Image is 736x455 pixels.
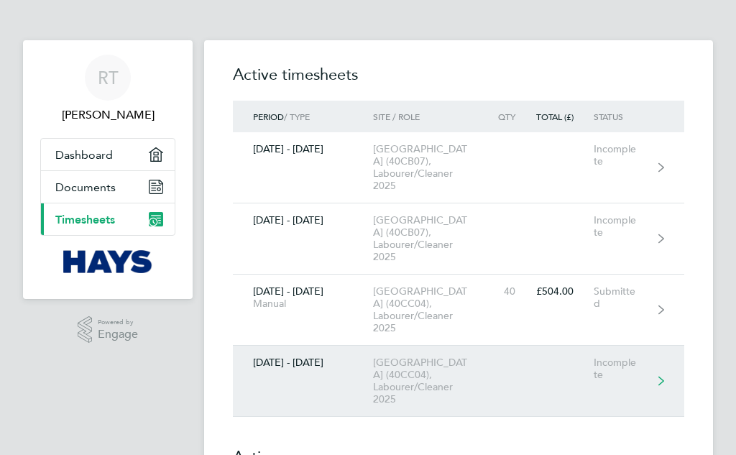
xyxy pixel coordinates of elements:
a: Timesheets [41,203,175,235]
a: Go to home page [40,250,175,273]
span: Dashboard [55,148,113,162]
div: Manual [253,298,353,310]
div: £504.00 [535,285,594,298]
h2: Active timesheets [233,63,684,101]
div: Incomplete [594,357,657,381]
a: Dashboard [41,139,175,170]
span: Documents [55,180,116,194]
span: Timesheets [55,213,115,226]
span: Engage [98,328,138,341]
div: [DATE] - [DATE] [233,357,373,369]
div: [GEOGRAPHIC_DATA] (40CC04), Labourer/Cleaner 2025 [373,285,490,334]
a: Powered byEngage [78,316,139,344]
span: Period [253,111,284,122]
div: [DATE] - [DATE] [233,285,373,310]
a: [DATE] - [DATE][GEOGRAPHIC_DATA] (40CC04), Labourer/Cleaner 2025Incomplete [233,346,684,417]
a: [DATE] - [DATE][GEOGRAPHIC_DATA] (40CB07), Labourer/Cleaner 2025Incomplete [233,132,684,203]
nav: Main navigation [23,40,193,299]
span: Powered by [98,316,138,328]
div: [GEOGRAPHIC_DATA] (40CC04), Labourer/Cleaner 2025 [373,357,490,405]
div: [GEOGRAPHIC_DATA] (40CB07), Labourer/Cleaner 2025 [373,214,490,263]
a: RT[PERSON_NAME] [40,55,175,124]
a: Documents [41,171,175,203]
img: hays-logo-retina.png [63,250,153,273]
div: Incomplete [594,214,657,239]
div: [GEOGRAPHIC_DATA] (40CB07), Labourer/Cleaner 2025 [373,143,490,192]
span: RT [98,68,119,87]
div: Total (£) [535,111,594,121]
a: [DATE] - [DATE]Manual[GEOGRAPHIC_DATA] (40CC04), Labourer/Cleaner 202540£504.00Submitted [233,275,684,346]
div: Qty [490,111,535,121]
div: Site / Role [373,111,490,121]
div: 40 [490,285,535,298]
div: / Type [233,111,373,121]
div: Submitted [594,285,657,310]
a: [DATE] - [DATE][GEOGRAPHIC_DATA] (40CB07), Labourer/Cleaner 2025Incomplete [233,203,684,275]
div: Incomplete [594,143,657,167]
span: Robert Taylor [40,106,175,124]
div: [DATE] - [DATE] [233,214,373,226]
div: Status [594,111,657,121]
div: [DATE] - [DATE] [233,143,373,155]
